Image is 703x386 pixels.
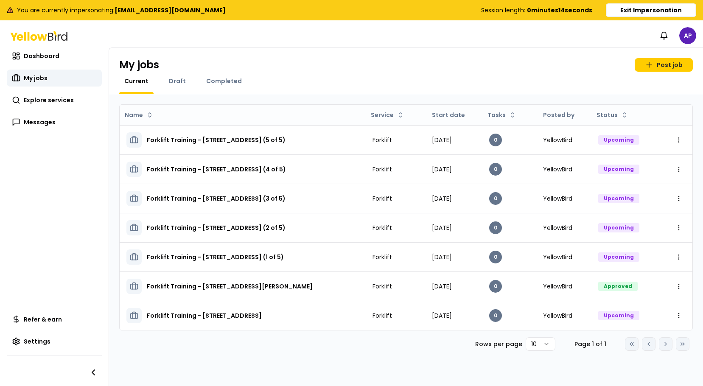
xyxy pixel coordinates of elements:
div: 0 [489,163,502,176]
td: YellowBird [536,271,591,301]
div: 0 [489,251,502,263]
span: Explore services [24,96,74,104]
div: Upcoming [598,194,639,203]
td: YellowBird [536,154,591,184]
span: Current [124,77,148,85]
button: Tasks [484,108,519,122]
th: Start date [425,105,482,125]
div: Upcoming [598,135,639,145]
a: Completed [201,77,247,85]
span: Forklift [373,282,392,291]
div: Session length: [481,6,592,14]
h3: Forklift Training - [STREET_ADDRESS] (5 of 5) [147,132,286,148]
td: YellowBird [536,213,591,242]
a: Post job [635,58,693,72]
td: YellowBird [536,242,591,271]
span: Refer & earn [24,315,62,324]
span: Forklift [373,165,392,173]
button: Name [121,108,157,122]
span: [DATE] [432,136,452,144]
p: Rows per page [475,340,522,348]
span: [DATE] [432,311,452,320]
span: Dashboard [24,52,59,60]
span: Forklift [373,311,392,320]
div: Approved [598,282,638,291]
div: Page 1 of 1 [569,340,611,348]
div: Upcoming [598,223,639,232]
span: Status [597,111,618,119]
span: AP [679,27,696,44]
span: [DATE] [432,282,452,291]
span: You are currently impersonating: [17,6,226,14]
b: 0 minutes 14 seconds [527,6,592,14]
span: My jobs [24,74,48,82]
td: YellowBird [536,125,591,154]
td: YellowBird [536,301,591,330]
span: [DATE] [432,224,452,232]
div: Upcoming [598,165,639,174]
span: Service [371,111,394,119]
div: 0 [489,280,502,293]
span: Forklift [373,253,392,261]
span: Draft [169,77,186,85]
span: Settings [24,337,50,346]
button: Service [367,108,407,122]
a: My jobs [7,70,102,87]
div: 0 [489,221,502,234]
h3: Forklift Training - [STREET_ADDRESS] (4 of 5) [147,162,286,177]
a: Settings [7,333,102,350]
div: 0 [489,309,502,322]
th: Posted by [536,105,591,125]
a: Refer & earn [7,311,102,328]
button: Exit Impersonation [606,3,696,17]
span: Name [125,111,143,119]
a: Explore services [7,92,102,109]
a: Dashboard [7,48,102,64]
h3: Forklift Training - [STREET_ADDRESS][PERSON_NAME] [147,279,313,294]
h1: My jobs [119,58,159,72]
b: [EMAIL_ADDRESS][DOMAIN_NAME] [115,6,226,14]
span: Completed [206,77,242,85]
div: 0 [489,192,502,205]
span: [DATE] [432,165,452,173]
span: Tasks [487,111,506,119]
span: Forklift [373,224,392,232]
span: Messages [24,118,56,126]
button: Status [593,108,631,122]
span: [DATE] [432,194,452,203]
h3: Forklift Training - [STREET_ADDRESS] (1 of 5) [147,249,284,265]
div: 0 [489,134,502,146]
h3: Forklift Training - [STREET_ADDRESS] (3 of 5) [147,191,286,206]
a: Draft [164,77,191,85]
td: YellowBird [536,184,591,213]
a: Current [119,77,154,85]
span: Forklift [373,136,392,144]
a: Messages [7,114,102,131]
h3: Forklift Training - [STREET_ADDRESS] (2 of 5) [147,220,286,235]
span: Forklift [373,194,392,203]
span: [DATE] [432,253,452,261]
div: Upcoming [598,252,639,262]
div: Upcoming [598,311,639,320]
h3: Forklift Training - [STREET_ADDRESS] [147,308,262,323]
